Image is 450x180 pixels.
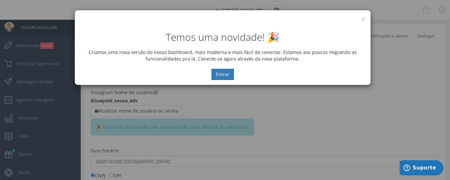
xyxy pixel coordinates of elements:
button: Entrar [211,69,234,80]
p: Criamos uma nova versão do nosso Dashboard, mais moderna e mais fácil de conectar. Estamos aos po... [80,49,366,62]
button: × [361,15,366,24]
iframe: Abre um widget para que você possa encontrar mais informações [400,160,443,177]
h2: Temos uma novidade! 🎉 [80,32,366,42]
